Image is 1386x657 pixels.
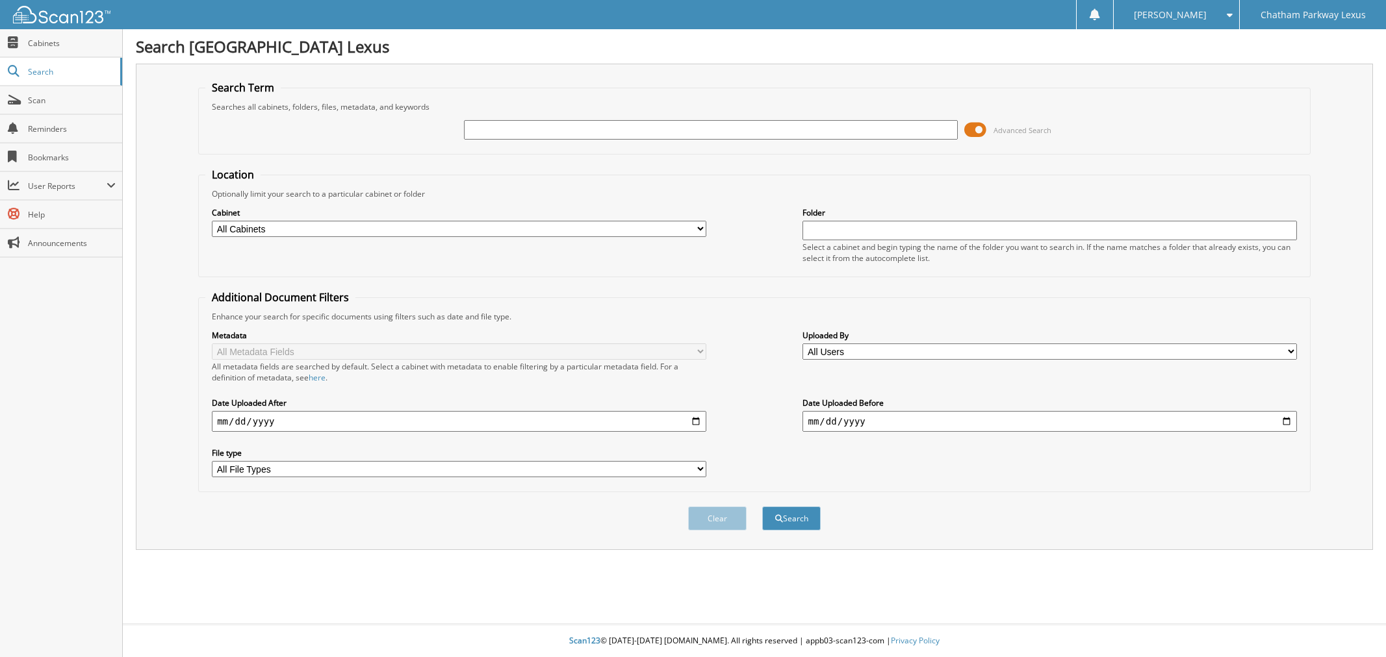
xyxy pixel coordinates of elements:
[212,207,706,218] label: Cabinet
[802,207,1296,218] label: Folder
[205,311,1303,322] div: Enhance your search for specific documents using filters such as date and file type.
[212,411,706,432] input: start
[212,447,706,458] label: File type
[309,372,326,383] a: here
[212,397,706,408] label: Date Uploaded After
[891,635,940,646] a: Privacy Policy
[688,506,747,530] button: Clear
[212,330,706,341] label: Metadata
[802,330,1296,341] label: Uploaded By
[28,152,116,163] span: Bookmarks
[28,38,116,49] span: Cabinets
[28,238,116,249] span: Announcements
[123,625,1386,657] div: © [DATE]-[DATE] [DOMAIN_NAME]. All rights reserved | appb03-scan123-com |
[762,506,821,530] button: Search
[28,95,116,106] span: Scan
[205,188,1303,199] div: Optionally limit your search to a particular cabinet or folder
[212,361,706,383] div: All metadata fields are searched by default. Select a cabinet with metadata to enable filtering b...
[28,180,107,192] span: User Reports
[802,242,1296,264] div: Select a cabinet and begin typing the name of the folder you want to search in. If the name match...
[136,36,1373,57] h1: Search [GEOGRAPHIC_DATA] Lexus
[13,6,110,23] img: scan123-logo-white.svg
[1134,11,1207,19] span: [PERSON_NAME]
[28,209,116,220] span: Help
[802,411,1296,432] input: end
[994,125,1051,135] span: Advanced Search
[205,81,281,95] legend: Search Term
[1261,11,1366,19] span: Chatham Parkway Lexus
[205,290,355,304] legend: Additional Document Filters
[802,397,1296,408] label: Date Uploaded Before
[28,123,116,134] span: Reminders
[205,101,1303,112] div: Searches all cabinets, folders, files, metadata, and keywords
[569,635,600,646] span: Scan123
[28,66,114,77] span: Search
[205,167,261,182] legend: Location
